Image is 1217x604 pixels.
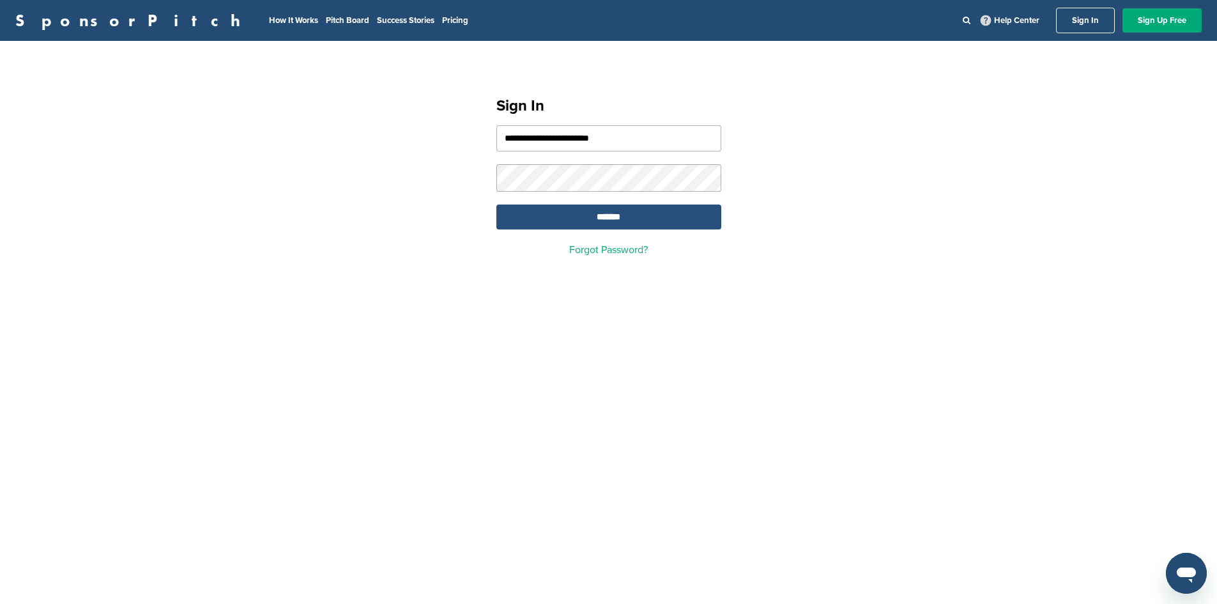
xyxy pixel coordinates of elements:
[1166,553,1207,594] iframe: Button to launch messaging window
[15,12,249,29] a: SponsorPitch
[1122,8,1202,33] a: Sign Up Free
[1056,8,1115,33] a: Sign In
[978,13,1042,28] a: Help Center
[496,95,721,118] h1: Sign In
[569,244,648,256] a: Forgot Password?
[442,15,468,26] a: Pricing
[269,15,318,26] a: How It Works
[377,15,434,26] a: Success Stories
[326,15,369,26] a: Pitch Board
